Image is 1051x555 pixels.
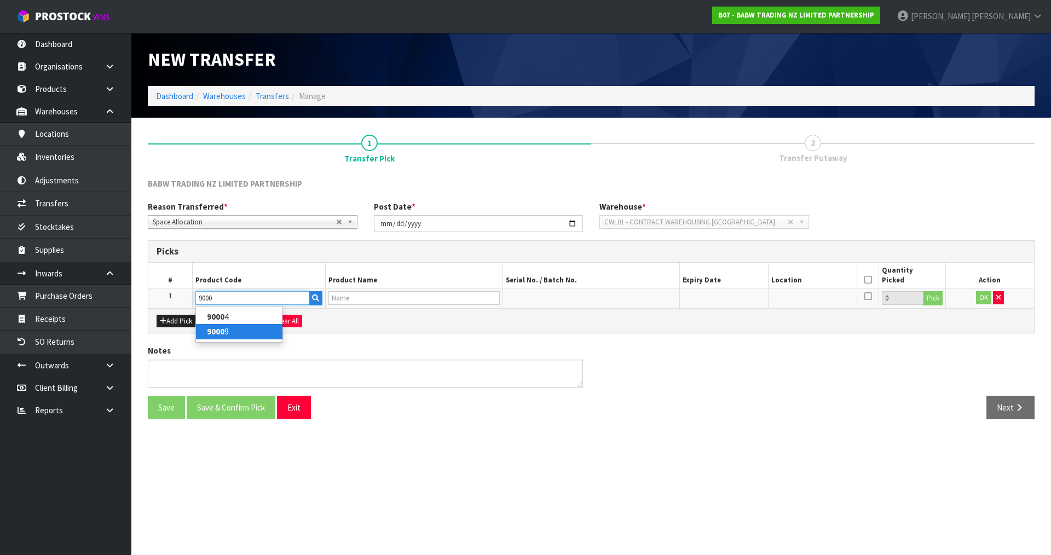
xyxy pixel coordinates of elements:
th: # [148,263,193,288]
button: OK [976,291,991,304]
small: WMS [93,12,110,22]
button: Add Pick [157,315,195,328]
button: Next [986,396,1035,419]
a: Dashboard [156,91,193,101]
label: Warehouse [599,201,646,212]
span: BABW TRADING NZ LIMITED PARTNERSHIP [148,178,302,189]
span: [PERSON_NAME] [911,11,970,21]
a: 90004 [196,309,282,324]
span: [PERSON_NAME] [972,11,1031,21]
a: Transfers [256,91,289,101]
span: Transfer Pick [344,153,395,164]
span: 1 [361,135,378,151]
th: Serial No. / Batch No. [503,263,680,288]
button: Exit [277,396,311,419]
button: Save [148,396,185,419]
input: Name [328,291,500,305]
input: Post Date [374,215,584,232]
input: Code [195,291,309,305]
strong: B07 - BABW TRADING NZ LIMITED PARTNERSHIP [718,10,874,20]
span: 1 [169,291,172,300]
strong: 9000 [207,311,224,322]
th: Product Name [326,263,503,288]
span: ProStock [35,9,91,24]
span: Transfer Putaway [779,152,847,164]
th: Action [945,263,1034,288]
span: 2 [805,135,821,151]
label: Post Date [374,201,415,212]
button: Pick [923,291,943,305]
span: CWL01 - CONTRACT WAREHOUSING [GEOGRAPHIC_DATA] [604,216,788,229]
th: Product Code [193,263,326,288]
a: Warehouses [203,91,246,101]
button: Clear All [272,315,302,328]
strong: 9000 [207,326,224,337]
th: Expiry Date [680,263,769,288]
span: New Transfer [148,48,276,71]
img: cube-alt.png [16,9,30,23]
th: Quantity Picked [879,263,945,288]
label: Notes [148,345,171,356]
span: Space Allocation [153,216,336,229]
button: Save & Confirm Pick [187,396,275,419]
h3: Picks [157,246,1026,257]
span: Transfer Pick [148,170,1035,427]
th: Location [769,263,857,288]
label: Reason Transferred [148,201,228,212]
a: B07 - BABW TRADING NZ LIMITED PARTNERSHIP [712,7,880,24]
a: 90009 [196,324,282,339]
span: Manage [299,91,326,101]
